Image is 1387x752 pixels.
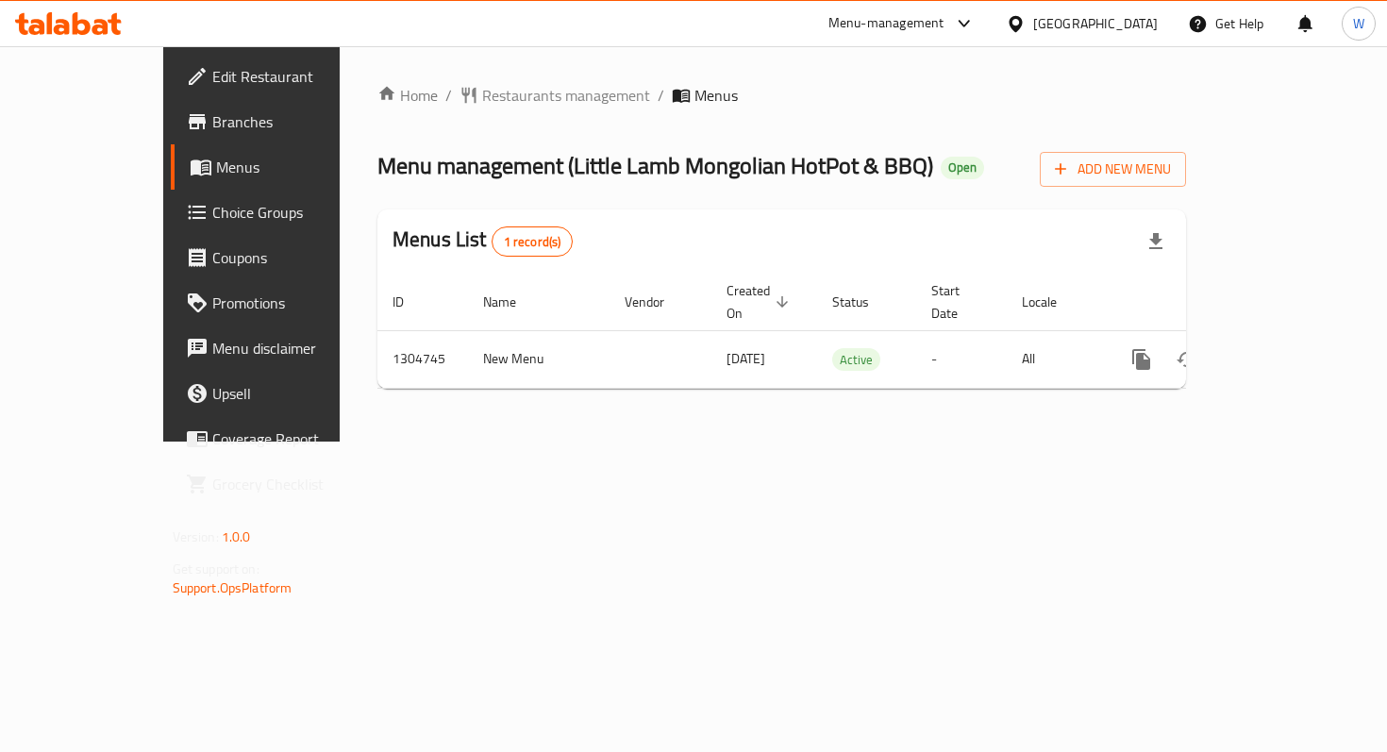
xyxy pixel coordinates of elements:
span: Choice Groups [212,201,379,224]
button: more [1119,337,1164,382]
a: Menu disclaimer [171,326,394,371]
div: Total records count [492,226,574,257]
a: Branches [171,99,394,144]
span: Name [483,291,541,313]
td: New Menu [468,330,610,388]
a: Promotions [171,280,394,326]
span: Promotions [212,292,379,314]
span: Created On [727,279,794,325]
td: - [916,330,1007,388]
span: Restaurants management [482,84,650,107]
span: Menu management ( Little Lamb Mongolian HotPot & BBQ ) [377,144,933,187]
span: Vendor [625,291,689,313]
a: Support.OpsPlatform [173,576,292,600]
span: Menus [216,156,379,178]
table: enhanced table [377,274,1315,389]
a: Coverage Report [171,416,394,461]
td: All [1007,330,1104,388]
span: Start Date [931,279,984,325]
span: Branches [212,110,379,133]
span: Grocery Checklist [212,473,379,495]
li: / [658,84,664,107]
span: Get support on: [173,557,259,581]
span: Version: [173,525,219,549]
span: Menus [694,84,738,107]
a: Upsell [171,371,394,416]
div: Menu-management [828,12,944,35]
div: Open [941,157,984,179]
span: Active [832,349,880,371]
div: Active [832,348,880,371]
button: Change Status [1164,337,1210,382]
span: Upsell [212,382,379,405]
th: Actions [1104,274,1315,331]
span: 1.0.0 [222,525,251,549]
a: Edit Restaurant [171,54,394,99]
li: / [445,84,452,107]
td: 1304745 [377,330,468,388]
a: Coupons [171,235,394,280]
span: Coverage Report [212,427,379,450]
span: [DATE] [727,346,765,371]
span: 1 record(s) [493,233,573,251]
a: Restaurants management [460,84,650,107]
span: ID [393,291,428,313]
h2: Menus List [393,226,573,257]
span: Coupons [212,246,379,269]
a: Home [377,84,438,107]
a: Choice Groups [171,190,394,235]
div: Export file [1133,219,1178,264]
span: Edit Restaurant [212,65,379,88]
nav: breadcrumb [377,84,1186,107]
span: Locale [1022,291,1081,313]
div: [GEOGRAPHIC_DATA] [1033,13,1158,34]
button: Add New Menu [1040,152,1186,187]
a: Menus [171,144,394,190]
span: Menu disclaimer [212,337,379,359]
span: W [1353,13,1364,34]
span: Open [941,159,984,175]
span: Add New Menu [1055,158,1171,181]
a: Grocery Checklist [171,461,394,507]
span: Status [832,291,894,313]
